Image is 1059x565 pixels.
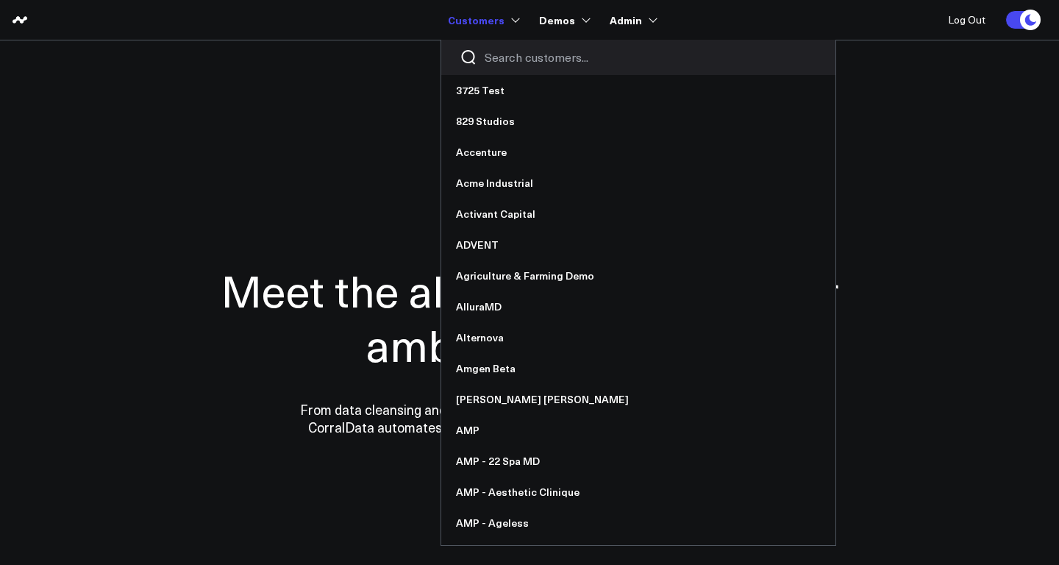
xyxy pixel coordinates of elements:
[441,477,835,508] a: AMP - Aesthetic Clinique
[441,260,835,291] a: Agriculture & Farming Demo
[169,263,890,372] h1: Meet the all-in-one data hub for ambitious teams
[441,291,835,322] a: AlluraMD
[485,49,817,65] input: Search customers input
[610,7,655,33] a: Admin
[441,384,835,415] a: [PERSON_NAME] [PERSON_NAME]
[268,401,791,436] p: From data cleansing and integration to personalized dashboards and insights, CorralData automates...
[441,199,835,230] a: Activant Capital
[441,168,835,199] a: Acme Industrial
[441,75,835,106] a: 3725 Test
[448,7,517,33] a: Customers
[441,415,835,446] a: AMP
[441,106,835,137] a: 829 Studios
[539,7,588,33] a: Demos
[441,230,835,260] a: ADVENT
[441,322,835,353] a: Alternova
[441,446,835,477] a: AMP - 22 Spa MD
[441,353,835,384] a: Amgen Beta
[460,49,477,66] button: Search customers button
[441,137,835,168] a: Accenture
[441,508,835,539] a: AMP - Ageless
